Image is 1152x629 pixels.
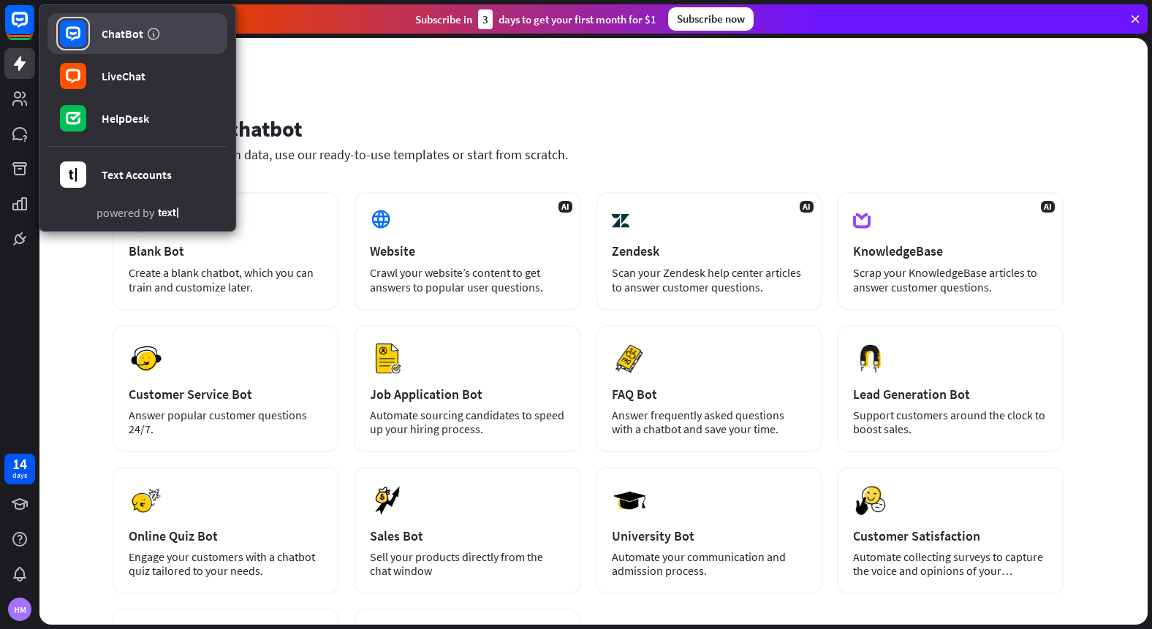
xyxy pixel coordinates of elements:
[12,457,27,470] div: 14
[478,9,493,29] div: 3
[853,265,1047,294] div: Scrap your KnowledgeBase articles to answer customer questions.
[370,265,564,294] div: Crawl your website’s content to get answers to popular user questions.
[853,386,1047,403] div: Lead Generation Bot
[668,7,754,31] div: Subscribe now
[415,9,656,29] div: Subscribe in days to get your first month for $1
[370,408,564,436] div: Automate sourcing candidates to speed up your hiring process.
[558,201,572,213] span: AI
[129,408,323,436] div: Answer popular customer questions 24/7.
[129,527,323,544] div: Online Quiz Bot
[129,386,323,403] div: Customer Service Bot
[370,386,564,403] div: Job Application Bot
[12,470,27,481] div: days
[12,6,56,50] button: Open LiveChat chat widget
[370,527,564,544] div: Sales Bot
[800,201,814,213] span: AI
[612,550,806,578] div: Automate your communication and admission process.
[612,243,806,259] div: Zendesk
[4,454,35,484] a: 14 days
[129,550,323,578] div: Engage your customers with a chatbot quiz tailored to your needs.
[8,598,31,621] div: HM
[853,527,1047,544] div: Customer Satisfaction
[370,550,564,578] div: Sell your products directly from the chat window
[129,265,323,294] div: Create a blank chatbot, which you can train and customize later.
[1041,201,1055,213] span: AI
[612,408,806,436] div: Answer frequently asked questions with a chatbot and save your time.
[113,146,1064,163] div: Train your chatbot with data, use our ready-to-use templates or start from scratch.
[370,243,564,259] div: Website
[612,265,806,294] div: Scan your Zendesk help center articles to answer customer questions.
[612,386,806,403] div: FAQ Bot
[853,243,1047,259] div: KnowledgeBase
[853,550,1047,578] div: Automate collecting surveys to capture the voice and opinions of your customers.
[612,527,806,544] div: University Bot
[129,243,323,259] div: Blank Bot
[853,408,1047,436] div: Support customers around the clock to boost sales.
[113,115,1064,142] div: Set up your chatbot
